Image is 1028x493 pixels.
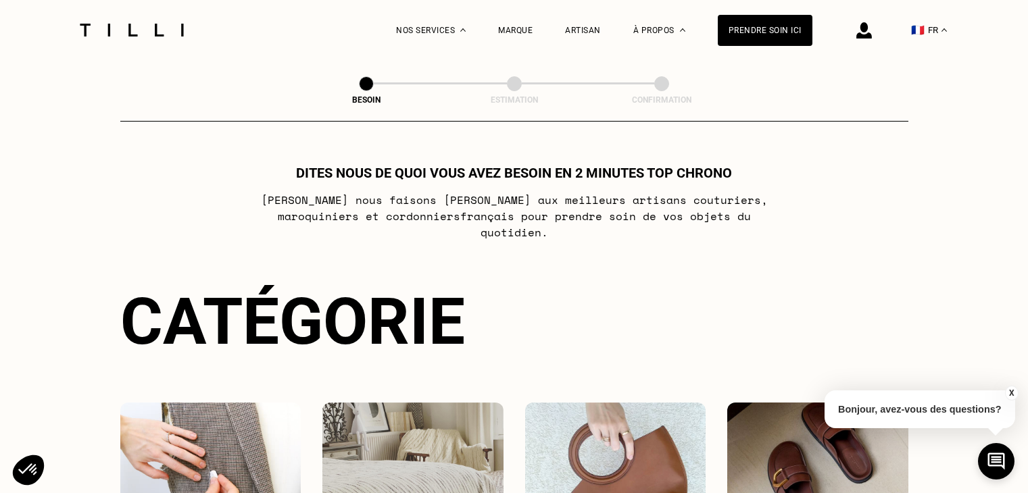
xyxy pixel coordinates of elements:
[296,165,732,181] h1: Dites nous de quoi vous avez besoin en 2 minutes top chrono
[856,22,872,38] img: icône connexion
[718,15,812,46] a: Prendre soin ici
[75,24,189,36] img: Logo du service de couturière Tilli
[120,284,908,359] div: Catégorie
[594,95,729,105] div: Confirmation
[246,192,782,240] p: [PERSON_NAME] nous faisons [PERSON_NAME] aux meilleurs artisans couturiers , maroquiniers et cord...
[941,28,947,32] img: menu déroulant
[447,95,582,105] div: Estimation
[1004,386,1018,400] button: X
[498,26,533,35] a: Marque
[911,24,925,36] span: 🇫🇷
[565,26,601,35] a: Artisan
[460,28,466,32] img: Menu déroulant
[825,390,1015,428] p: Bonjour, avez-vous des questions?
[299,95,434,105] div: Besoin
[680,28,685,32] img: Menu déroulant à propos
